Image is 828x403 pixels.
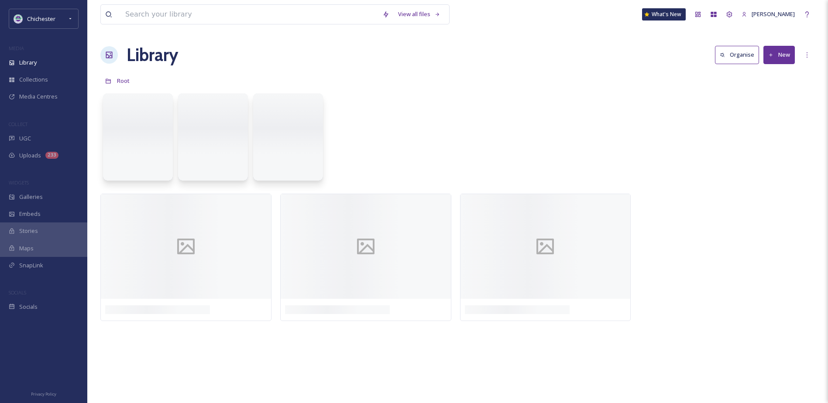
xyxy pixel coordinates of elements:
[19,58,37,67] span: Library
[19,92,58,101] span: Media Centres
[19,134,31,143] span: UGC
[642,8,686,20] a: What's New
[9,45,24,51] span: MEDIA
[19,244,34,253] span: Maps
[117,75,130,86] a: Root
[763,46,795,64] button: New
[31,391,56,397] span: Privacy Policy
[19,210,41,218] span: Embeds
[121,5,378,24] input: Search your library
[9,289,26,296] span: SOCIALS
[394,6,445,23] a: View all files
[9,179,29,186] span: WIDGETS
[27,15,55,23] span: Chichester
[715,46,759,64] button: Organise
[14,14,23,23] img: Logo_of_Chichester_District_Council.png
[127,42,178,68] a: Library
[737,6,799,23] a: [PERSON_NAME]
[117,77,130,85] span: Root
[19,151,41,160] span: Uploads
[752,10,795,18] span: [PERSON_NAME]
[19,75,48,84] span: Collections
[715,46,763,64] a: Organise
[19,303,38,311] span: Socials
[19,227,38,235] span: Stories
[45,152,58,159] div: 233
[31,388,56,399] a: Privacy Policy
[9,121,27,127] span: COLLECT
[19,193,43,201] span: Galleries
[19,261,43,270] span: SnapLink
